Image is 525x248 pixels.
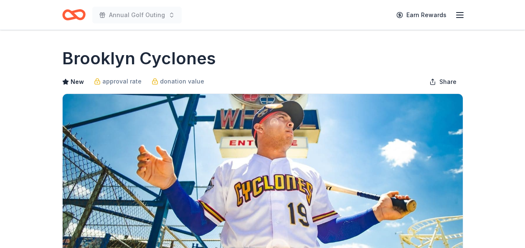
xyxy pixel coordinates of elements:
span: Annual Golf Outing [109,10,165,20]
button: Annual Golf Outing [92,7,182,23]
a: donation value [152,76,204,86]
span: New [71,77,84,87]
span: Share [439,77,457,87]
span: donation value [160,76,204,86]
button: Share [423,73,463,90]
span: approval rate [102,76,142,86]
h1: Brooklyn Cyclones [62,47,216,70]
a: Earn Rewards [391,8,451,23]
a: approval rate [94,76,142,86]
a: Home [62,5,86,25]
